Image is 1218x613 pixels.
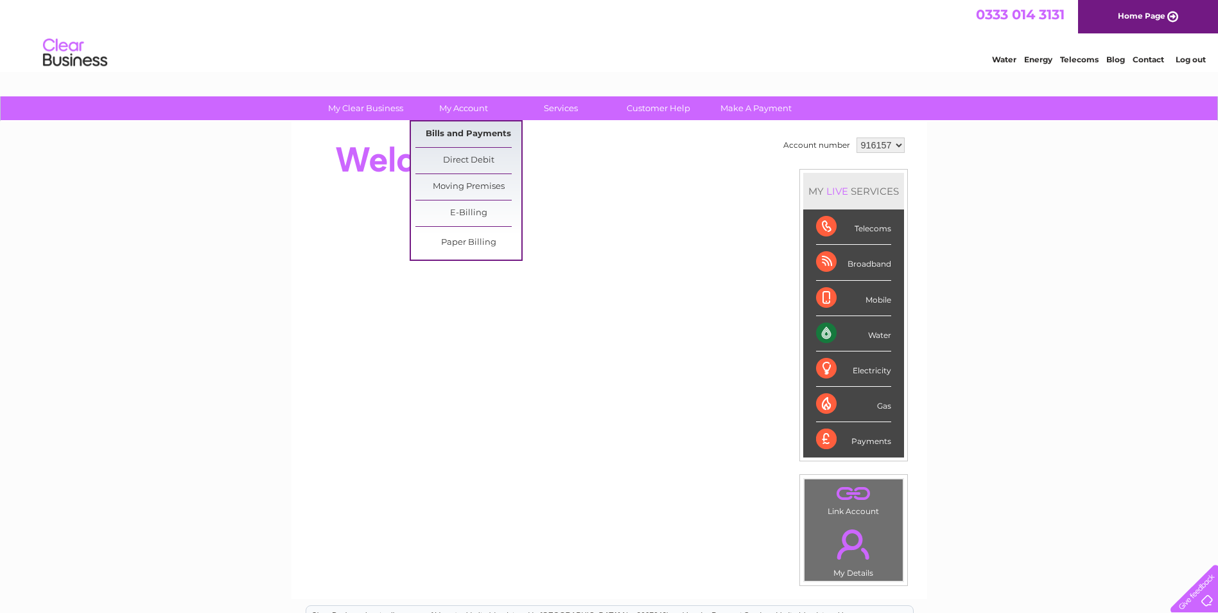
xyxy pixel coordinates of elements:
[1106,55,1125,64] a: Blog
[703,96,809,120] a: Make A Payment
[803,173,904,209] div: MY SERVICES
[508,96,614,120] a: Services
[816,351,891,387] div: Electricity
[415,121,521,147] a: Bills and Payments
[816,422,891,457] div: Payments
[808,522,900,567] a: .
[306,7,913,62] div: Clear Business is a trading name of Verastar Limited (registered in [GEOGRAPHIC_DATA] No. 3667643...
[1133,55,1164,64] a: Contact
[415,174,521,200] a: Moving Premises
[313,96,419,120] a: My Clear Business
[415,200,521,226] a: E-Billing
[816,209,891,245] div: Telecoms
[1060,55,1099,64] a: Telecoms
[415,148,521,173] a: Direct Debit
[976,6,1065,22] a: 0333 014 3131
[42,33,108,73] img: logo.png
[804,479,903,519] td: Link Account
[824,185,851,197] div: LIVE
[780,134,853,156] td: Account number
[992,55,1016,64] a: Water
[410,96,516,120] a: My Account
[808,483,900,505] a: .
[605,96,711,120] a: Customer Help
[1024,55,1052,64] a: Energy
[816,387,891,422] div: Gas
[816,245,891,280] div: Broadband
[816,316,891,351] div: Water
[816,281,891,316] div: Mobile
[415,230,521,256] a: Paper Billing
[1176,55,1206,64] a: Log out
[804,519,903,582] td: My Details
